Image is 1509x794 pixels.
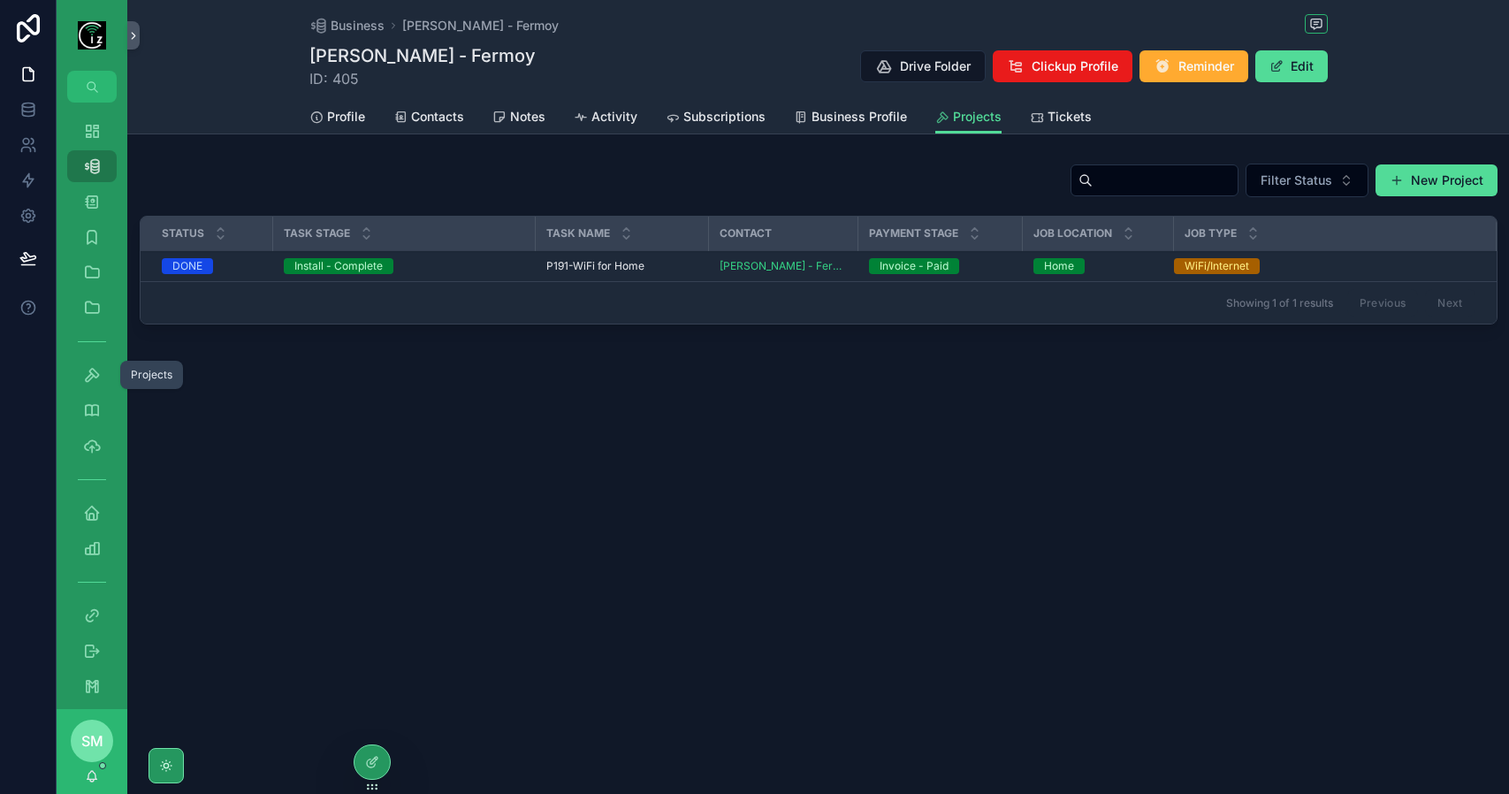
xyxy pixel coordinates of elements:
a: Business [309,17,385,34]
button: Clickup Profile [993,50,1132,82]
a: Business Profile [794,101,907,136]
span: ID: 405 [309,68,536,89]
a: WiFi/Internet [1174,258,1475,274]
img: App logo [78,21,106,50]
a: DONE [162,258,263,274]
span: Projects [953,108,1002,126]
a: Invoice - Paid [869,258,1012,274]
a: [PERSON_NAME] - Fermoy [720,259,848,273]
span: Job Type [1185,226,1237,240]
span: Contact [720,226,772,240]
span: Notes [510,108,545,126]
button: Drive Folder [860,50,986,82]
span: Job Location [1033,226,1112,240]
span: Payment Stage [869,226,958,240]
span: Profile [327,108,365,126]
span: Filter Status [1261,172,1332,189]
div: Install - Complete [294,258,383,274]
span: Business Profile [812,108,907,126]
div: Home [1044,258,1074,274]
span: Task Stage [284,226,350,240]
button: New Project [1376,164,1498,196]
a: Projects [935,101,1002,134]
a: Subscriptions [666,101,766,136]
a: Install - Complete [284,258,525,274]
a: Home [1033,258,1163,274]
div: scrollable content [57,103,127,709]
a: Activity [574,101,637,136]
span: P191-WiFi for Home [546,259,644,273]
div: WiFi/Internet [1185,258,1249,274]
button: Select Button [1246,164,1368,197]
span: Showing 1 of 1 results [1226,296,1333,310]
div: DONE [172,258,202,274]
a: P191-WiFi for Home [546,259,698,273]
span: Status [162,226,204,240]
a: [PERSON_NAME] - Fermoy [402,17,559,34]
span: Contacts [411,108,464,126]
span: SM [81,730,103,752]
button: Edit [1255,50,1328,82]
a: Tickets [1030,101,1092,136]
span: Clickup Profile [1032,57,1118,75]
h1: [PERSON_NAME] - Fermoy [309,43,536,68]
div: Projects [131,368,172,382]
span: Business [331,17,385,34]
button: Reminder [1139,50,1248,82]
span: Drive Folder [900,57,971,75]
div: Invoice - Paid [880,258,949,274]
span: Activity [591,108,637,126]
span: Task Name [546,226,610,240]
span: Tickets [1048,108,1092,126]
span: Reminder [1178,57,1234,75]
span: Subscriptions [683,108,766,126]
a: Contacts [393,101,464,136]
a: Notes [492,101,545,136]
a: Profile [309,101,365,136]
